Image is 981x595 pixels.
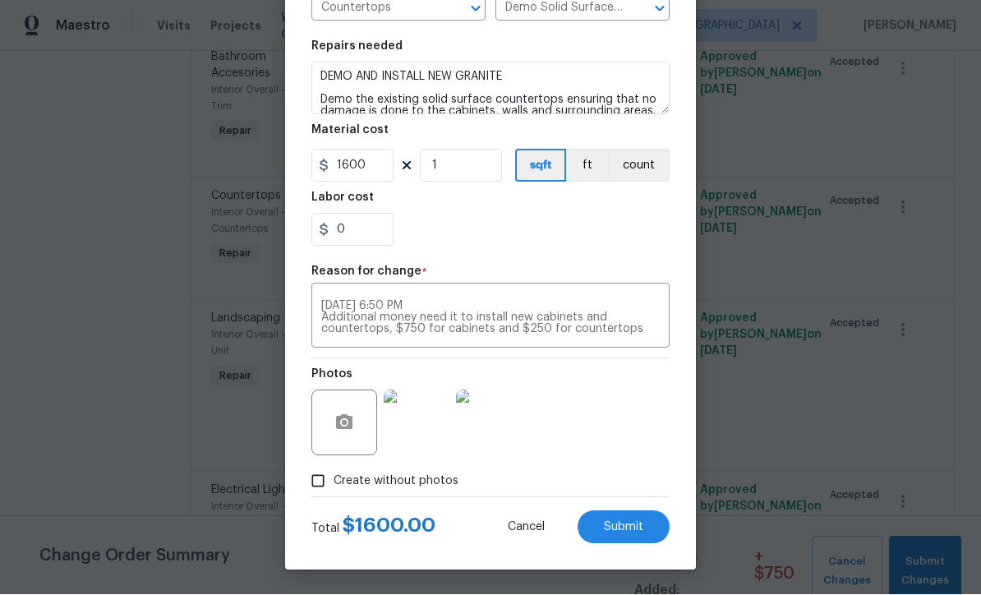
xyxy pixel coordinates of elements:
div: Total [311,518,435,537]
h5: Reason for change [311,266,421,278]
textarea: [PERSON_NAME] [DATE] 6:50 PM Additional money need it to install new cabinets and countertops, $7... [321,301,660,335]
span: $ 1600.00 [343,516,435,536]
button: ft [566,150,608,182]
span: Submit [604,522,643,534]
span: Cancel [508,522,545,534]
button: Cancel [481,511,571,544]
textarea: DEMO AND INSTALL NEW GRANITE Demo the existing solid surface countertops ensuring that no damage ... [311,62,670,115]
h5: Material cost [311,125,389,136]
h5: Photos [311,369,352,381]
h5: Labor cost [311,192,374,204]
span: Create without photos [334,473,458,491]
button: sqft [515,150,566,182]
button: count [608,150,670,182]
button: Submit [578,511,670,544]
h5: Repairs needed [311,41,403,53]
